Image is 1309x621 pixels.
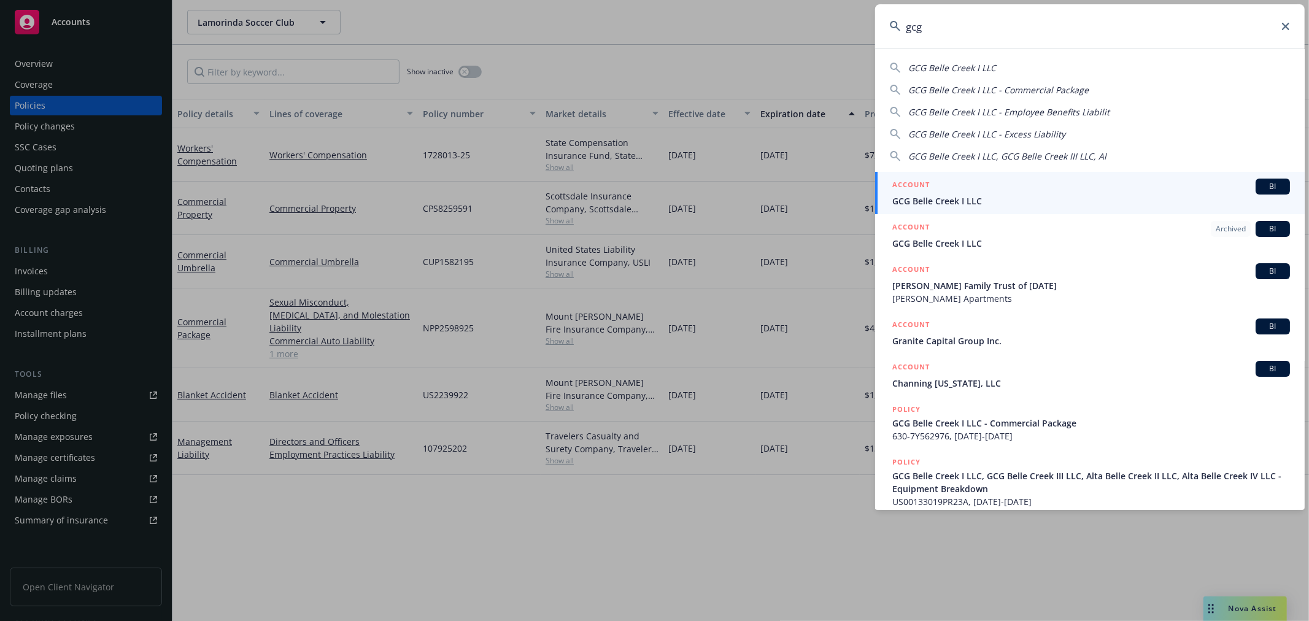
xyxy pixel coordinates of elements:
span: Granite Capital Group Inc. [892,334,1290,347]
span: GCG Belle Creek I LLC, GCG Belle Creek III LLC, Alta Belle Creek II LLC, Alta Belle Creek IV LLC ... [892,469,1290,495]
span: [PERSON_NAME] Family Trust of [DATE] [892,279,1290,292]
span: Archived [1216,223,1246,234]
span: BI [1261,363,1285,374]
span: BI [1261,321,1285,332]
input: Search... [875,4,1305,48]
h5: ACCOUNT [892,221,930,236]
a: POLICYGCG Belle Creek I LLC - Commercial Package630-7Y562976, [DATE]-[DATE] [875,396,1305,449]
span: GCG Belle Creek I LLC [892,237,1290,250]
span: BI [1261,181,1285,192]
h5: ACCOUNT [892,318,930,333]
span: 630-7Y562976, [DATE]-[DATE] [892,430,1290,442]
h5: ACCOUNT [892,361,930,376]
span: GCG Belle Creek I LLC - Employee Benefits Liabilit [908,106,1110,118]
span: GCG Belle Creek I LLC [908,62,996,74]
a: ACCOUNTBI[PERSON_NAME] Family Trust of [DATE][PERSON_NAME] Apartments [875,256,1305,312]
a: ACCOUNTArchivedBIGCG Belle Creek I LLC [875,214,1305,256]
span: BI [1261,223,1285,234]
a: ACCOUNTBIGranite Capital Group Inc. [875,312,1305,354]
span: BI [1261,266,1285,277]
a: ACCOUNTBIChanning [US_STATE], LLC [875,354,1305,396]
span: Channing [US_STATE], LLC [892,377,1290,390]
h5: ACCOUNT [892,179,930,193]
h5: ACCOUNT [892,263,930,278]
h5: POLICY [892,403,921,415]
a: ACCOUNTBIGCG Belle Creek I LLC [875,172,1305,214]
span: [PERSON_NAME] Apartments [892,292,1290,305]
span: GCG Belle Creek I LLC - Commercial Package [892,417,1290,430]
span: GCG Belle Creek I LLC - Excess Liability [908,128,1065,140]
a: POLICYGCG Belle Creek I LLC, GCG Belle Creek III LLC, Alta Belle Creek II LLC, Alta Belle Creek I... [875,449,1305,515]
h5: POLICY [892,456,921,468]
span: GCG Belle Creek I LLC - Commercial Package [908,84,1089,96]
span: US00133019PR23A, [DATE]-[DATE] [892,495,1290,508]
span: GCG Belle Creek I LLC [892,195,1290,207]
span: GCG Belle Creek I LLC, GCG Belle Creek III LLC, Al [908,150,1106,162]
